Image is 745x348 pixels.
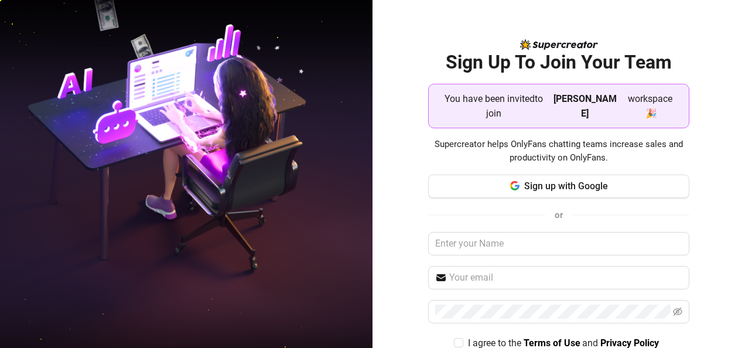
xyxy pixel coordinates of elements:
[428,175,689,198] button: Sign up with Google
[621,91,679,121] span: workspace 🎉
[555,210,563,220] span: or
[553,93,617,119] strong: [PERSON_NAME]
[428,232,689,255] input: Enter your Name
[428,50,689,74] h2: Sign Up To Join Your Team
[520,39,598,50] img: logo-BBDzfeDw.svg
[438,91,549,121] span: You have been invited to join
[449,271,682,285] input: Your email
[524,180,608,192] span: Sign up with Google
[673,307,682,316] span: eye-invisible
[428,138,689,165] span: Supercreator helps OnlyFans chatting teams increase sales and productivity on OnlyFans.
